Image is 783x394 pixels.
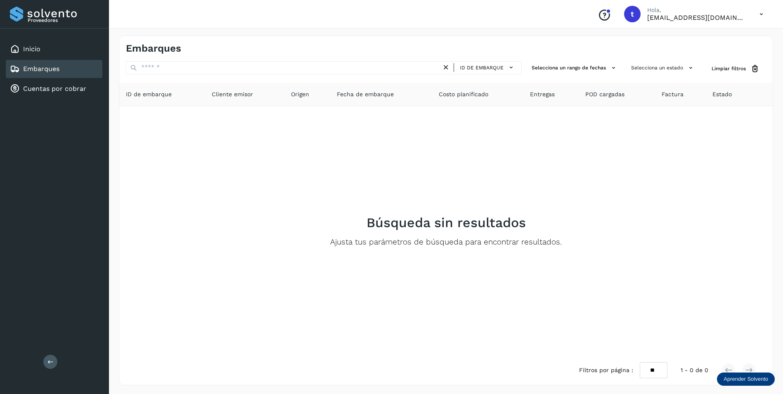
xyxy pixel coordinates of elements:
[337,90,394,99] span: Fecha de embarque
[647,7,746,14] p: Hola,
[712,90,732,99] span: Estado
[291,90,309,99] span: Origen
[126,90,172,99] span: ID de embarque
[367,215,526,230] h2: Búsqueda sin resultados
[28,17,99,23] p: Proveedores
[530,90,555,99] span: Entregas
[585,90,625,99] span: POD cargadas
[717,373,775,386] div: Aprender Solvento
[23,65,59,73] a: Embarques
[6,40,102,58] div: Inicio
[724,376,768,382] p: Aprender Solvento
[662,90,684,99] span: Factura
[23,85,86,93] a: Cuentas por cobrar
[628,61,698,75] button: Selecciona un estado
[439,90,488,99] span: Costo planificado
[6,60,102,78] div: Embarques
[212,90,253,99] span: Cliente emisor
[126,43,181,55] h4: Embarques
[579,366,633,375] span: Filtros por página :
[23,45,40,53] a: Inicio
[330,237,562,247] p: Ajusta tus parámetros de búsqueda para encontrar resultados.
[647,14,746,21] p: teamgcabrera@traffictech.com
[460,64,504,71] span: ID de embarque
[528,61,621,75] button: Selecciona un rango de fechas
[705,61,766,76] button: Limpiar filtros
[6,80,102,98] div: Cuentas por cobrar
[457,62,518,74] button: ID de embarque
[712,65,746,72] span: Limpiar filtros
